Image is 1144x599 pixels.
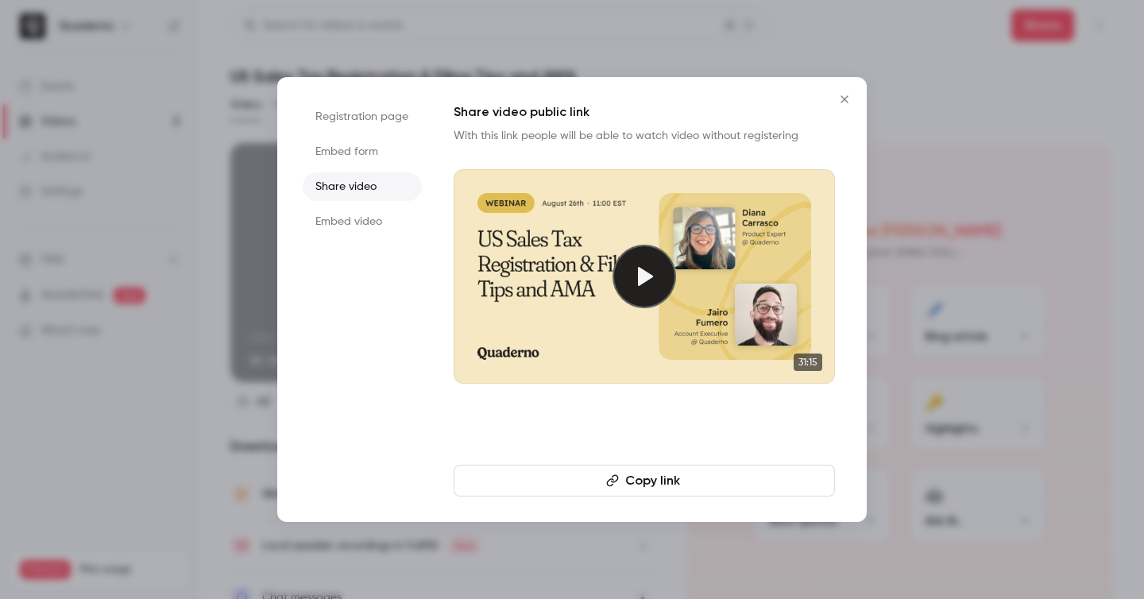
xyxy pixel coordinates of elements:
h1: Share video public link [454,102,835,122]
li: Registration page [303,102,422,131]
li: Share video [303,172,422,201]
button: Copy link [454,465,835,497]
span: 31:15 [794,354,822,371]
button: Close [829,83,860,115]
li: Embed video [303,207,422,236]
a: 31:15 [454,169,835,384]
p: With this link people will be able to watch video without registering [454,128,835,144]
li: Embed form [303,137,422,166]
